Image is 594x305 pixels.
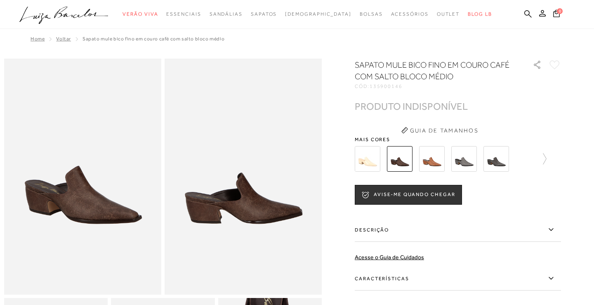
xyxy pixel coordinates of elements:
label: Características [355,267,561,291]
a: noSubCategoriesText [360,7,383,22]
button: 0 [551,9,562,20]
span: Sapatos [251,11,277,17]
a: Acesse o Guia de Cuidados [355,254,424,260]
div: PRODUTO INDISPONÍVEL [355,102,468,111]
span: Verão Viva [123,11,158,17]
a: noSubCategoriesText [285,7,351,22]
img: SAPATO MULE BICO FINO EM COURO CAFÉ COM SALTO BLOCO MÉDIO [387,146,412,172]
span: 0 [557,8,563,14]
span: Sandálias [210,11,243,17]
span: [DEMOGRAPHIC_DATA] [285,11,351,17]
span: Bolsas [360,11,383,17]
label: Descrição [355,218,561,242]
a: noSubCategoriesText [251,7,277,22]
span: BLOG LB [468,11,492,17]
img: SAPATO MULE BICO FINO EM COURO PRETO COM SALTO BLOCO MÉDIO [483,146,509,172]
img: image [165,59,322,295]
a: noSubCategoriesText [123,7,158,22]
img: SAPATO MULE BICO FINO EM COURO CINZA COM SALTO BLOCO MÉDIO [451,146,477,172]
div: CÓD: [355,84,520,89]
button: AVISE-ME QUANDO CHEGAR [355,185,462,205]
a: Home [31,36,45,42]
img: MULE COM SALTO MÉDIO EM COURO VERNIZ BEGE NATA [355,146,380,172]
span: 135900146 [370,83,403,89]
span: SAPATO MULE BICO FINO EM COURO CAFÉ COM SALTO BLOCO MÉDIO [82,36,224,42]
span: Mais cores [355,137,561,142]
a: BLOG LB [468,7,492,22]
img: image [4,59,161,295]
button: Guia de Tamanhos [398,124,481,137]
img: SAPATO MULE BICO FINO EM COURO CARAMELO COM SALTO BLOCO MÉDIO [419,146,445,172]
a: noSubCategoriesText [391,7,429,22]
a: noSubCategoriesText [166,7,201,22]
a: noSubCategoriesText [437,7,460,22]
span: Essenciais [166,11,201,17]
a: Voltar [56,36,71,42]
span: Acessórios [391,11,429,17]
h1: SAPATO MULE BICO FINO EM COURO CAFÉ COM SALTO BLOCO MÉDIO [355,59,509,82]
a: noSubCategoriesText [210,7,243,22]
span: Outlet [437,11,460,17]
